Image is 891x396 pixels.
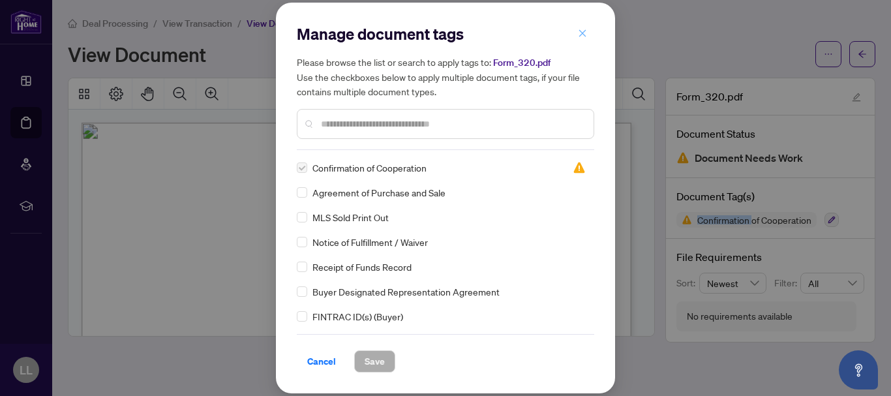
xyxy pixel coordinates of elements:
[312,235,428,249] span: Notice of Fulfillment / Waiver
[573,161,586,174] img: status
[839,350,878,389] button: Open asap
[312,309,403,324] span: FINTRAC ID(s) (Buyer)
[312,160,427,175] span: Confirmation of Cooperation
[493,57,551,69] span: Form_320.pdf
[307,351,336,372] span: Cancel
[573,161,586,174] span: Needs Work
[312,260,412,274] span: Receipt of Funds Record
[312,284,500,299] span: Buyer Designated Representation Agreement
[312,185,445,200] span: Agreement of Purchase and Sale
[578,29,587,38] span: close
[297,23,594,44] h2: Manage document tags
[312,210,389,224] span: MLS Sold Print Out
[354,350,395,373] button: Save
[297,55,594,99] h5: Please browse the list or search to apply tags to: Use the checkboxes below to apply multiple doc...
[297,350,346,373] button: Cancel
